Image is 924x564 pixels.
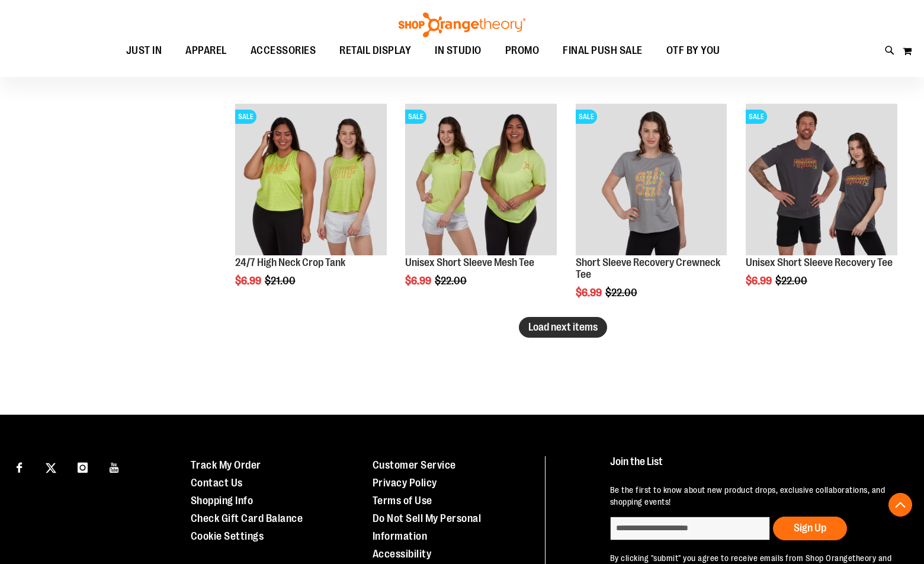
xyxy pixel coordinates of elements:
[576,110,597,124] span: SALE
[746,275,774,287] span: $6.99
[174,37,239,65] a: APPAREL
[576,287,604,299] span: $6.99
[405,275,433,287] span: $6.99
[423,37,493,65] a: IN STUDIO
[888,493,912,517] button: Back To Top
[104,456,125,477] a: Visit our Youtube page
[373,512,482,542] a: Do Not Sell My Personal Information
[185,37,227,64] span: APPAREL
[251,37,316,64] span: ACCESSORIES
[399,98,563,317] div: product
[265,275,297,287] span: $21.00
[435,37,482,64] span: IN STUDIO
[191,459,261,471] a: Track My Order
[773,517,847,540] button: Sign Up
[746,104,897,255] img: Product image for Unisex Short Sleeve Recovery Tee
[235,275,263,287] span: $6.99
[235,104,387,255] img: Product image for 24/7 High Neck Crop Tank
[551,37,654,64] a: FINAL PUSH SALE
[235,110,256,124] span: SALE
[373,477,437,489] a: Privacy Policy
[405,110,426,124] span: SALE
[563,37,643,64] span: FINAL PUSH SALE
[576,257,720,280] a: Short Sleeve Recovery Crewneck Tee
[493,37,551,65] a: PROMO
[191,495,254,507] a: Shopping Info
[576,104,727,255] img: Short Sleeve Recovery Crewneck Tee primary image
[373,495,432,507] a: Terms of Use
[405,104,557,257] a: Product image for Unisex Short Sleeve Mesh TeeSALE
[405,257,534,268] a: Unisex Short Sleeve Mesh Tee
[41,456,62,477] a: Visit our X page
[46,463,56,473] img: Twitter
[794,522,826,534] span: Sign Up
[775,275,809,287] span: $22.00
[746,110,767,124] span: SALE
[740,98,903,317] div: product
[339,37,411,64] span: RETAIL DISPLAY
[191,512,303,524] a: Check Gift Card Balance
[191,477,243,489] a: Contact Us
[605,287,639,299] span: $22.00
[610,456,900,478] h4: Join the List
[610,517,770,540] input: enter email
[528,321,598,333] span: Load next items
[239,37,328,65] a: ACCESSORIES
[746,104,897,257] a: Product image for Unisex Short Sleeve Recovery TeeSALE
[72,456,93,477] a: Visit our Instagram page
[654,37,732,65] a: OTF BY YOU
[666,37,720,64] span: OTF BY YOU
[229,98,393,317] div: product
[235,104,387,257] a: Product image for 24/7 High Neck Crop TankSALE
[9,456,30,477] a: Visit our Facebook page
[397,12,527,37] img: Shop Orangetheory
[519,317,607,338] button: Load next items
[435,275,469,287] span: $22.00
[576,104,727,257] a: Short Sleeve Recovery Crewneck Tee primary imageSALE
[746,257,893,268] a: Unisex Short Sleeve Recovery Tee
[373,548,432,560] a: Accessibility
[114,37,174,65] a: JUST IN
[235,257,345,268] a: 24/7 High Neck Crop Tank
[328,37,423,65] a: RETAIL DISPLAY
[505,37,540,64] span: PROMO
[191,530,264,542] a: Cookie Settings
[373,459,456,471] a: Customer Service
[405,104,557,255] img: Product image for Unisex Short Sleeve Mesh Tee
[126,37,162,64] span: JUST IN
[570,98,733,329] div: product
[610,484,900,508] p: Be the first to know about new product drops, exclusive collaborations, and shopping events!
